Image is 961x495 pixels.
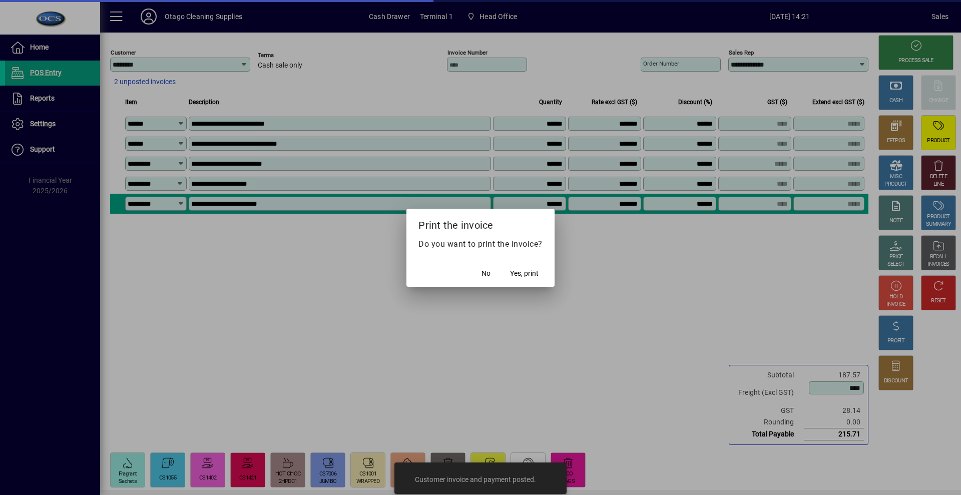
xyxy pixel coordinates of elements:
button: No [470,265,502,283]
h2: Print the invoice [406,209,555,238]
span: No [482,268,491,279]
span: Yes, print [510,268,539,279]
button: Yes, print [506,265,543,283]
p: Do you want to print the invoice? [418,238,543,250]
